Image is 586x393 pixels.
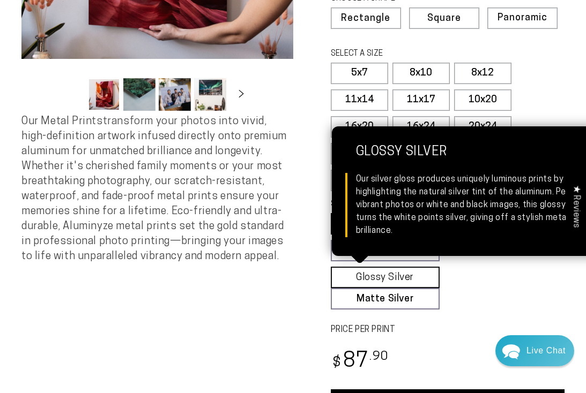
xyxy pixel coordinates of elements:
[392,116,450,138] label: 16x24
[331,48,467,60] legend: SELECT A SIZE
[331,351,389,372] bdi: 87
[331,116,388,138] label: 16x20
[454,116,511,138] label: 20x24
[454,89,511,111] label: 10x20
[392,89,450,111] label: 11x17
[331,240,440,261] a: [PERSON_NAME]
[229,82,253,106] button: Slide right
[331,324,565,336] label: PRICE PER PRINT
[331,143,388,164] label: 20x30
[123,78,155,111] button: Load image 2 in gallery view
[498,13,547,23] span: Panoramic
[88,78,120,111] button: Load image 1 in gallery view
[495,335,574,366] div: Chat widget toggle
[61,82,85,106] button: Slide left
[21,116,287,262] span: Our Metal Prints transform your photos into vivid, high-definition artwork infused directly onto ...
[331,288,440,309] a: Matte Silver
[427,14,461,24] span: Square
[341,14,390,24] span: Rectangle
[331,267,440,288] a: Glossy Silver
[331,89,388,111] label: 11x14
[332,356,342,371] span: $
[159,78,191,111] button: Load image 3 in gallery view
[566,177,586,236] div: Click to open Judge.me floating reviews tab
[331,63,388,84] label: 5x7
[454,63,511,84] label: 8x12
[331,199,467,210] legend: SELECT A FINISH
[194,78,226,111] button: Load image 4 in gallery view
[392,63,450,84] label: 8x10
[526,335,566,366] div: Contact Us Directly
[331,170,388,191] label: 24x36
[369,351,389,363] sup: .90
[331,213,440,235] a: Glossy White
